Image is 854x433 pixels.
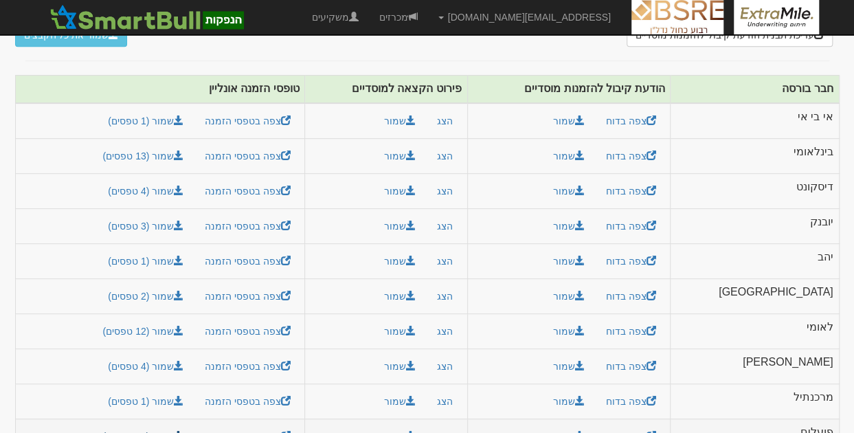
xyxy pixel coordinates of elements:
a: צפה בטפסי הזמנה [196,249,300,273]
th: טופסי הזמנה אונליין [15,75,305,102]
td: אי בי אי [671,103,839,139]
a: שמור (1 טפסים) [99,249,192,273]
button: שמור [375,355,425,378]
a: שמור [544,390,594,413]
button: הצג [428,320,462,343]
a: שמור [544,214,594,238]
button: הצג [428,179,462,203]
a: צפה בטפסי הזמנה [196,109,300,133]
a: שמור (1 טפסים) [99,109,192,133]
a: צפה בדוח [596,249,664,273]
button: הצג [428,109,462,133]
img: SmartBull Logo [46,3,248,31]
a: שמור (13 טפסים) [94,144,193,168]
a: צפה בטפסי הזמנה [196,179,300,203]
button: שמור [375,144,425,168]
td: דיסקונט [671,173,839,208]
a: שמור [544,144,594,168]
button: שמור [375,249,425,273]
td: בינלאומי [671,138,839,173]
a: שמור (4 טפסים) [99,355,192,378]
a: צפה בדוח [596,214,664,238]
a: צפה בדוח [596,320,664,343]
a: צפה בטפסי הזמנה [196,214,300,238]
td: יובנק [671,208,839,243]
a: שמור (3 טפסים) [99,214,192,238]
button: הצג [428,144,462,168]
th: חבר בורסה [671,75,839,102]
a: שמור (1 טפסים) [99,390,192,413]
a: צפה בטפסי הזמנה [196,390,300,413]
th: הודעת קיבול להזמנות מוסדיים [467,75,671,102]
a: שמור [544,285,594,308]
td: [GEOGRAPHIC_DATA] [671,278,839,313]
a: צפה בטפסי הזמנה [196,285,300,308]
button: הצג [428,285,462,308]
a: צפה בדוח [596,390,664,413]
th: פירוט הקצאה למוסדיים [305,75,467,102]
button: שמור [375,320,425,343]
button: הצג [428,214,462,238]
button: שמור [375,285,425,308]
a: צפה בטפסי הזמנה [196,144,300,168]
td: לאומי [671,313,839,348]
td: [PERSON_NAME] [671,348,839,384]
a: צפה בדוח [596,285,664,308]
a: שמור (2 טפסים) [99,285,192,308]
a: צפה בטפסי הזמנה [196,320,300,343]
a: שמור (4 טפסים) [99,179,192,203]
button: שמור [375,179,425,203]
a: שמור [544,320,594,343]
button: הצג [428,390,462,413]
a: צפה בטפסי הזמנה [196,355,300,378]
a: צפה בדוח [596,144,664,168]
a: צפה בדוח [596,355,664,378]
td: יהב [671,243,839,278]
button: שמור [375,214,425,238]
a: שמור [544,355,594,378]
a: שמור (12 טפסים) [94,320,193,343]
a: צפה בדוח [596,109,664,133]
a: צפה בדוח [596,179,664,203]
td: מרכנתיל [671,384,839,419]
button: שמור [375,109,425,133]
button: הצג [428,249,462,273]
button: שמור [375,390,425,413]
a: שמור [544,179,594,203]
button: הצג [428,355,462,378]
a: שמור [544,249,594,273]
a: שמור [544,109,594,133]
